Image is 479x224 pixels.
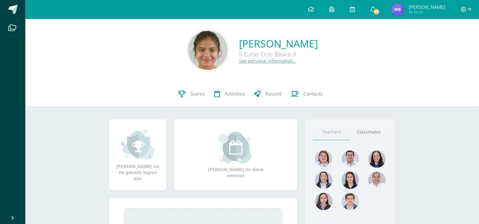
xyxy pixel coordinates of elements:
img: 5a23d9b034233967b44c7c21eeedf540.png [391,3,404,16]
img: 54e76d34abf08ca2599c0fc15b326a8e.png [188,30,228,70]
div: [PERSON_NAME] no ha ganado logros aún [115,128,160,181]
img: 4aef44b995f79eb6d25e8fea3fba8193.png [368,150,386,168]
img: 522dc90edefdd00265ec7718d30b3fcb.png [315,193,332,210]
a: Contacts [286,81,327,107]
a: [PERSON_NAME] [239,37,318,50]
img: achievement_small.png [121,128,155,160]
span: [PERSON_NAME] [409,4,445,10]
span: Mi Perfil [409,9,445,15]
img: 9a0812c6f881ddad7942b4244ed4a083.png [342,150,359,168]
span: Scores [190,90,205,97]
img: d869f4b24ccbd30dc0e31b0593f8f022.png [368,171,386,189]
span: 58 [373,8,380,15]
a: Scores [173,81,210,107]
img: 6bc5668d4199ea03c0854e21131151f7.png [342,171,359,189]
span: Activities [225,90,245,97]
span: Record [265,90,281,97]
a: Activities [210,81,249,107]
a: Teachers [313,124,350,140]
div: II Curso Ciclo Básico A [239,50,318,58]
a: See personal information… [239,58,296,64]
a: Record [249,81,286,107]
span: Contacts [303,90,323,97]
img: 79615471927fb44a55a85da602df09cc.png [342,193,359,210]
img: event_small.png [218,132,253,163]
a: Classmates [350,124,388,140]
img: d792aa8378611bc2176bef7acb84e6b1.png [315,171,332,189]
img: 915cdc7588786fd8223dd02568f7fda0.png [315,150,332,168]
div: [PERSON_NAME] no tiene eventos [204,132,268,178]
